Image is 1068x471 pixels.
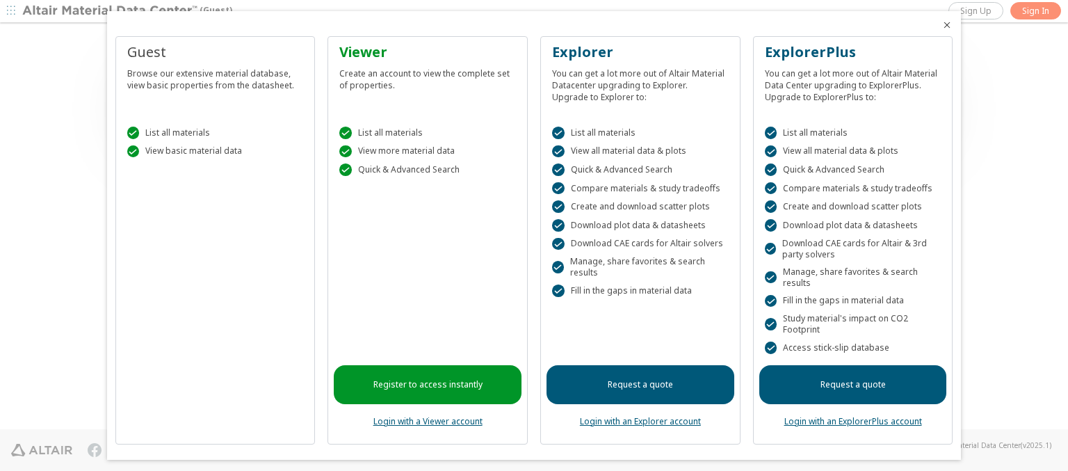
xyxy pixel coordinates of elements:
[765,219,777,232] div: 
[552,145,565,158] div: 
[765,243,776,255] div: 
[339,62,516,91] div: Create an account to view the complete set of properties.
[765,182,941,195] div: Compare materials & study tradeoffs
[552,163,565,176] div: 
[765,318,777,330] div: 
[765,42,941,62] div: ExplorerPlus
[552,285,565,297] div: 
[552,62,729,103] div: You can get a lot more out of Altair Material Datacenter upgrading to Explorer. Upgrade to Explor...
[765,295,941,308] div: Fill in the gaps in material data
[552,42,729,62] div: Explorer
[127,62,304,91] div: Browse our extensive material database, view basic properties from the datasheet.
[127,42,304,62] div: Guest
[765,200,777,213] div: 
[765,219,941,232] div: Download plot data & datasheets
[127,145,140,158] div: 
[765,145,941,158] div: View all material data & plots
[784,415,922,427] a: Login with an ExplorerPlus account
[127,145,304,158] div: View basic material data
[765,163,777,176] div: 
[339,127,516,139] div: List all materials
[580,415,701,427] a: Login with an Explorer account
[552,219,565,232] div: 
[339,127,352,139] div: 
[552,182,565,195] div: 
[552,285,729,297] div: Fill in the gaps in material data
[552,145,729,158] div: View all material data & plots
[552,163,729,176] div: Quick & Advanced Search
[552,200,729,213] div: Create and download scatter plots
[339,145,516,158] div: View more material data
[765,238,941,260] div: Download CAE cards for Altair & 3rd party solvers
[765,342,777,354] div: 
[765,271,777,284] div: 
[339,145,352,158] div: 
[552,256,729,278] div: Manage, share favorites & search results
[552,127,729,139] div: List all materials
[127,127,140,139] div: 
[373,415,483,427] a: Login with a Viewer account
[765,163,941,176] div: Quick & Advanced Search
[127,127,304,139] div: List all materials
[765,182,777,195] div: 
[552,219,729,232] div: Download plot data & datasheets
[339,163,352,176] div: 
[547,365,734,404] a: Request a quote
[765,266,941,289] div: Manage, share favorites & search results
[765,127,941,139] div: List all materials
[552,261,564,273] div: 
[765,127,777,139] div: 
[941,19,953,31] button: Close
[765,313,941,335] div: Study material's impact on CO2 Footprint
[339,42,516,62] div: Viewer
[765,342,941,354] div: Access stick-slip database
[334,365,521,404] a: Register to access instantly
[552,127,565,139] div: 
[765,200,941,213] div: Create and download scatter plots
[552,238,565,250] div: 
[552,200,565,213] div: 
[552,238,729,250] div: Download CAE cards for Altair solvers
[339,163,516,176] div: Quick & Advanced Search
[765,295,777,308] div: 
[759,365,947,404] a: Request a quote
[765,145,777,158] div: 
[765,62,941,103] div: You can get a lot more out of Altair Material Data Center upgrading to ExplorerPlus. Upgrade to E...
[552,182,729,195] div: Compare materials & study tradeoffs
